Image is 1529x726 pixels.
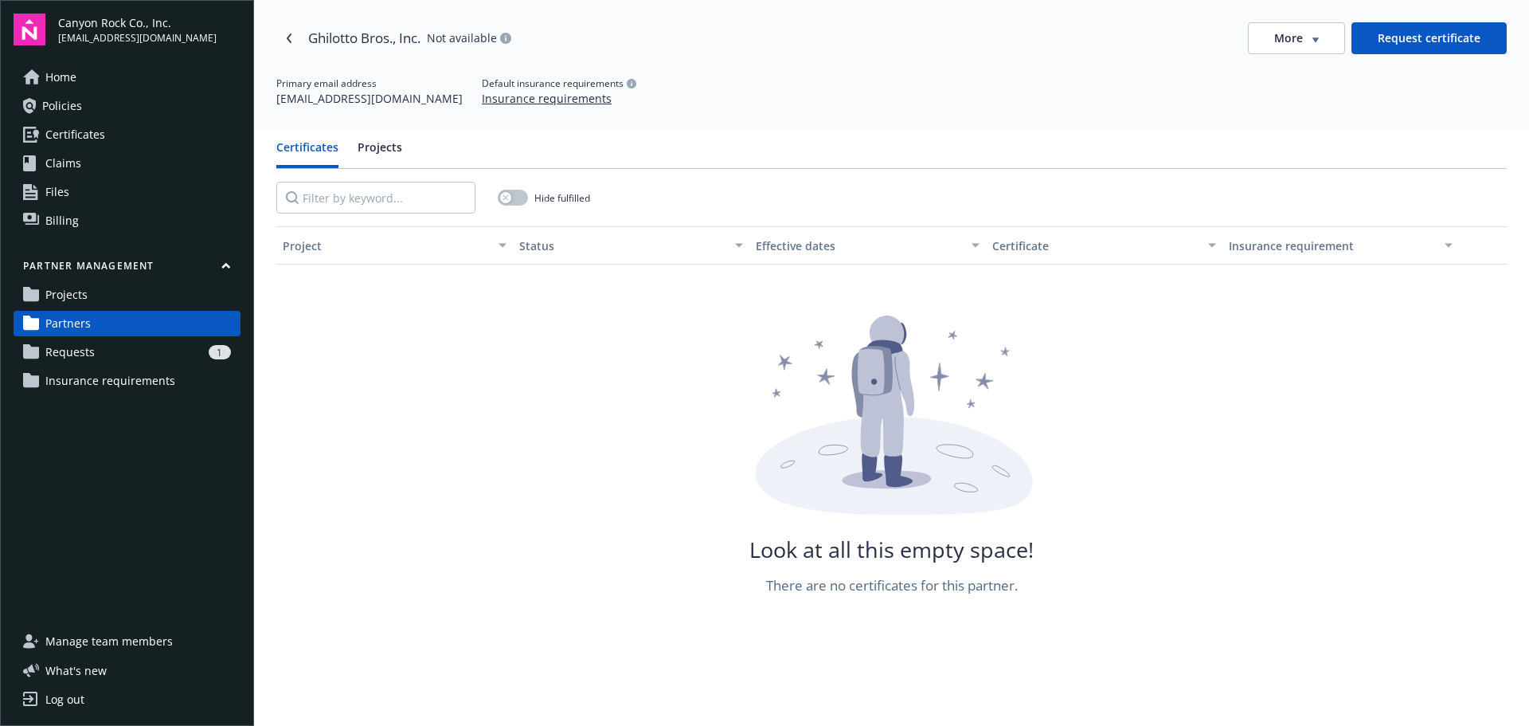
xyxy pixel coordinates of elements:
button: Insurance requirement [1222,226,1459,265]
span: Projects [45,282,88,308]
a: Projects [14,282,240,308]
div: Status [519,237,725,254]
span: Certificates [45,122,105,147]
button: Partner management [14,259,240,279]
span: Requests [45,339,95,365]
span: Policies [42,93,82,119]
a: Navigate back [276,26,302,51]
button: Status [513,226,749,265]
span: Billing [45,208,79,233]
div: Log out [45,687,84,712]
div: Not available [427,33,511,44]
span: Claims [45,151,81,176]
div: Insurance requirement [1229,237,1435,254]
div: Project [283,237,489,254]
div: There are no certificates for this partner. [766,576,1018,595]
a: Partners [14,311,240,336]
a: Billing [14,208,240,233]
span: Manage team members [45,629,173,654]
a: Certificates [14,122,240,147]
button: More [1248,22,1345,54]
span: Home [45,65,76,90]
span: Hide fulfilled [534,191,590,205]
span: [EMAIL_ADDRESS][DOMAIN_NAME] [58,31,217,45]
div: Certificate [992,237,1199,254]
div: Primary email address [276,77,463,90]
button: Project [276,226,513,265]
button: Certificates [276,139,338,168]
button: Insurance requirements [482,90,612,107]
a: Home [14,65,240,90]
span: What ' s new [45,662,107,679]
div: Default insurance requirements [482,77,636,90]
button: Canyon Rock Co., Inc.[EMAIL_ADDRESS][DOMAIN_NAME] [58,14,240,45]
a: Manage team members [14,629,240,654]
div: 1 [209,345,231,359]
button: Projects [358,139,402,168]
div: Look at all this empty space! [749,540,1034,559]
span: More [1274,30,1303,46]
div: Effective dates [756,237,962,254]
div: [EMAIL_ADDRESS][DOMAIN_NAME] [276,90,463,107]
a: Policies [14,93,240,119]
a: Claims [14,151,240,176]
button: Request certificate [1351,22,1507,54]
span: Insurance requirements [45,368,175,394]
span: Partners [45,311,91,336]
a: Files [14,179,240,205]
span: Canyon Rock Co., Inc. [58,14,217,31]
img: navigator-logo.svg [14,14,45,45]
button: Certificate [986,226,1222,265]
input: Filter by keyword... [276,182,475,214]
button: Effective dates [749,226,986,265]
button: What's new [14,662,132,679]
a: Insurance requirements [14,368,240,394]
div: Ghilotto Bros., Inc. [308,28,420,49]
span: Files [45,179,69,205]
a: Requests1 [14,339,240,365]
